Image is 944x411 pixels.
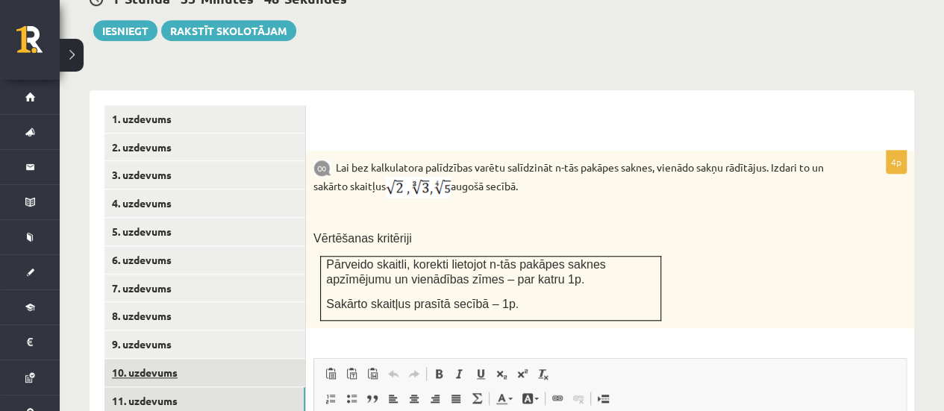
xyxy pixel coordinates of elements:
[404,364,425,383] a: Повторить (Ctrl+Y)
[470,364,491,383] a: Подчеркнутый (Ctrl+U)
[326,298,519,310] span: Sakārto skaitļus prasītā secībā – 1p.
[15,15,577,31] body: Визуальный текстовый редактор, wiswyg-editor-user-answer-47024950470100
[386,177,451,198] img: vu6CIZWFkSaVxYEC79CjG386WUd8wAAAABJRU5ErkJggg==
[547,389,568,408] a: Вставить/Редактировать ссылку (Ctrl+K)
[362,389,383,408] a: Цитата
[104,302,305,330] a: 8. uzdevums
[104,330,305,358] a: 9. uzdevums
[104,134,305,161] a: 2. uzdevums
[362,364,383,383] a: Вставить из Word
[326,258,605,286] span: Pārveido skaitli, korekti lietojot n-tās pakāpes saknes apzīmējumu un vienādības zīmes – par katr...
[104,246,305,274] a: 6. uzdevums
[313,232,412,245] span: Vērtēšanas kritēriji
[886,150,907,174] p: 4p
[104,189,305,217] a: 4. uzdevums
[383,364,404,383] a: Отменить (Ctrl+Z)
[491,364,512,383] a: Подстрочный индекс
[104,161,305,189] a: 3. uzdevums
[16,26,60,63] a: Rīgas 1. Tālmācības vidusskola
[320,389,341,408] a: Вставить / удалить нумерованный список
[313,158,832,198] p: Lai bez kalkulatora palīdzības varētu salīdzināt n-tās pakāpes saknes, vienādo sakņu rādītājus. I...
[466,389,487,408] a: Математика
[533,364,554,383] a: Убрать форматирование
[341,389,362,408] a: Вставить / удалить маркированный список
[449,364,470,383] a: Курсив (Ctrl+I)
[341,364,362,383] a: Вставить только текст (Ctrl+Shift+V)
[104,218,305,245] a: 5. uzdevums
[104,274,305,302] a: 7. uzdevums
[568,389,589,408] a: Убрать ссылку
[161,20,296,41] a: Rakstīt skolotājam
[104,359,305,386] a: 10. uzdevums
[428,364,449,383] a: Полужирный (Ctrl+B)
[491,389,517,408] a: Цвет текста
[593,389,613,408] a: Вставить разрыв страницы для печати
[320,364,341,383] a: Вставить (Ctrl+V)
[93,20,157,41] button: Iesniegt
[446,389,466,408] a: По ширине
[313,160,331,177] img: 9k=
[512,364,533,383] a: Надстрочный индекс
[517,389,543,408] a: Цвет фона
[321,126,326,132] img: Balts.png
[104,105,305,133] a: 1. uzdevums
[425,389,446,408] a: По правому краю
[404,389,425,408] a: По центру
[383,389,404,408] a: По левому краю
